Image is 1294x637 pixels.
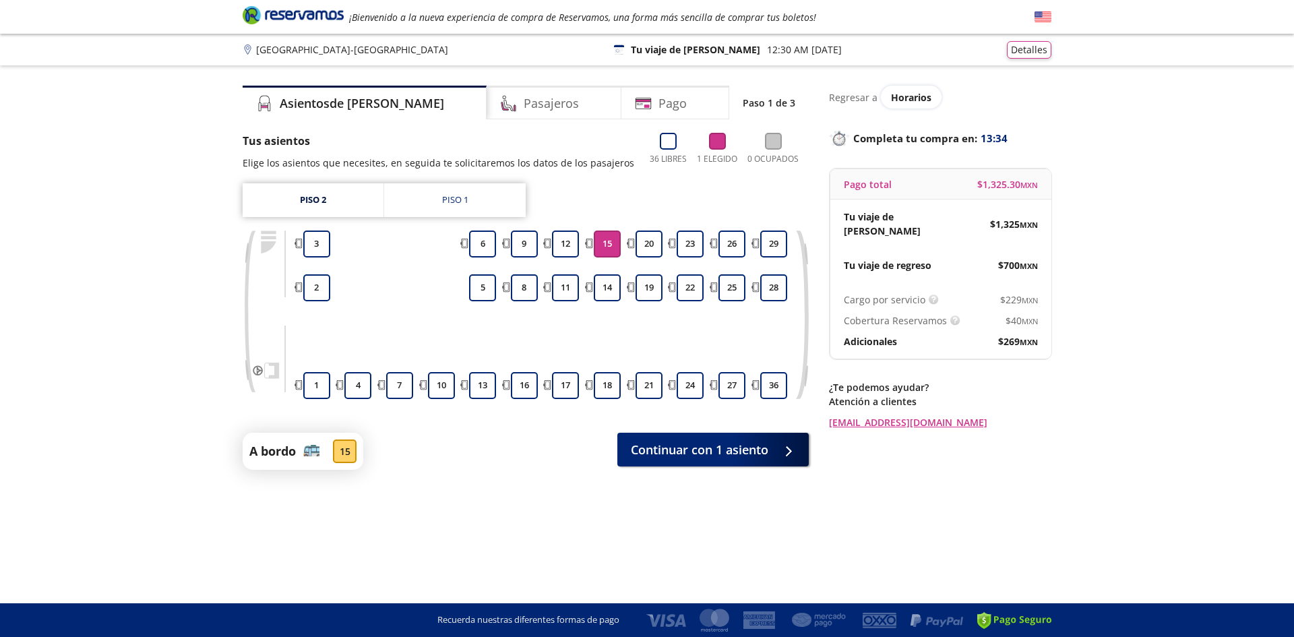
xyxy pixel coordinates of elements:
button: 11 [552,274,579,301]
button: Continuar con 1 asiento [617,433,809,466]
button: 36 [760,372,787,399]
button: 3 [303,231,330,257]
small: MXN [1020,337,1038,347]
span: $ 700 [998,258,1038,272]
button: 2 [303,274,330,301]
button: 25 [718,274,745,301]
a: [EMAIL_ADDRESS][DOMAIN_NAME] [829,415,1051,429]
span: $ 1,325 [990,217,1038,231]
button: 6 [469,231,496,257]
button: 5 [469,274,496,301]
p: 36 Libres [650,153,687,165]
div: Piso 1 [442,193,468,207]
p: Tu viaje de [PERSON_NAME] [844,210,941,238]
small: MXN [1020,261,1038,271]
small: MXN [1022,316,1038,326]
button: 22 [677,274,704,301]
span: $ 229 [1000,293,1038,307]
p: 0 Ocupados [747,153,799,165]
p: Cobertura Reservamos [844,313,947,328]
em: ¡Bienvenido a la nueva experiencia de compra de Reservamos, una forma más sencilla de comprar tus... [349,11,816,24]
button: 20 [636,231,663,257]
p: Tu viaje de [PERSON_NAME] [631,42,760,57]
small: MXN [1020,180,1038,190]
span: $ 269 [998,334,1038,348]
span: Horarios [891,91,931,104]
a: Piso 2 [243,183,383,217]
p: Adicionales [844,334,897,348]
h4: Pago [658,94,687,113]
button: 18 [594,372,621,399]
button: 23 [677,231,704,257]
p: Tu viaje de regreso [844,258,931,272]
span: Continuar con 1 asiento [631,441,768,459]
button: 19 [636,274,663,301]
button: 15 [594,231,621,257]
a: Piso 1 [384,183,526,217]
p: 12:30 AM [DATE] [767,42,842,57]
button: 16 [511,372,538,399]
p: Elige los asientos que necesites, en seguida te solicitaremos los datos de los pasajeros [243,156,634,170]
button: 29 [760,231,787,257]
button: 21 [636,372,663,399]
p: Completa tu compra en : [829,129,1051,148]
span: $ 40 [1006,313,1038,328]
p: Tus asientos [243,133,634,149]
button: 14 [594,274,621,301]
small: MXN [1020,220,1038,230]
p: Pago total [844,177,892,191]
p: Regresar a [829,90,877,104]
div: 15 [333,439,357,463]
p: Recuerda nuestras diferentes formas de pago [437,613,619,627]
button: 13 [469,372,496,399]
i: Brand Logo [243,5,344,25]
a: Brand Logo [243,5,344,29]
button: 17 [552,372,579,399]
p: Cargo por servicio [844,293,925,307]
button: English [1035,9,1051,26]
p: A bordo [249,442,296,460]
span: $ 1,325.30 [977,177,1038,191]
h4: Asientos de [PERSON_NAME] [280,94,444,113]
p: ¿Te podemos ayudar? [829,380,1051,394]
button: 1 [303,372,330,399]
p: Paso 1 de 3 [743,96,795,110]
div: Regresar a ver horarios [829,86,1051,109]
p: 1 Elegido [697,153,737,165]
button: 10 [428,372,455,399]
button: 27 [718,372,745,399]
small: MXN [1022,295,1038,305]
p: [GEOGRAPHIC_DATA] - [GEOGRAPHIC_DATA] [256,42,448,57]
span: 13:34 [981,131,1008,146]
button: 9 [511,231,538,257]
button: 7 [386,372,413,399]
button: 28 [760,274,787,301]
button: 4 [344,372,371,399]
button: 12 [552,231,579,257]
button: 8 [511,274,538,301]
h4: Pasajeros [524,94,579,113]
button: 26 [718,231,745,257]
button: Detalles [1007,41,1051,59]
p: Atención a clientes [829,394,1051,408]
button: 24 [677,372,704,399]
